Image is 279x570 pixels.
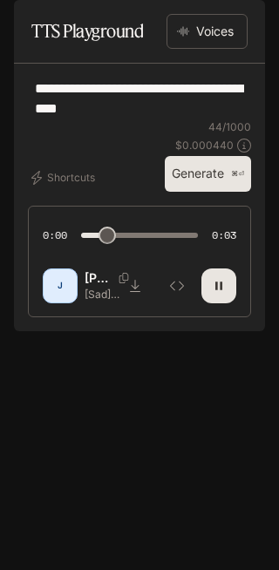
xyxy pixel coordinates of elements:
[13,9,44,40] button: open drawer
[43,227,67,244] span: 0:00
[165,156,251,192] button: Generate⌘⏎
[167,14,248,49] button: Voices
[85,287,139,302] p: [Sad] [sigh] Yeah. We Are both boarding Too!
[212,227,236,244] span: 0:03
[31,14,143,49] h1: TTS Playground
[28,164,102,192] button: Shortcuts
[85,269,112,287] p: [PERSON_NAME]
[118,268,153,303] button: Download audio
[208,119,251,134] p: 44 / 1000
[231,169,244,180] p: ⌘⏎
[175,138,234,153] p: $ 0.000440
[46,272,74,300] div: J
[160,268,194,303] button: Inspect
[112,273,136,283] button: Copy Voice ID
